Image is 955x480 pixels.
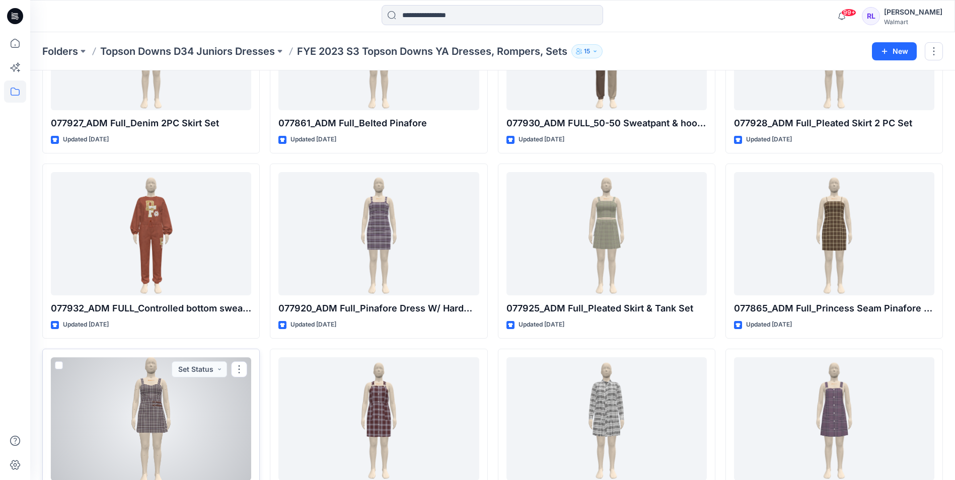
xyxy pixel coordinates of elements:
p: Updated [DATE] [63,319,109,330]
p: FYE 2023 S3 Topson Downs YA Dresses, Rompers, Sets [297,44,567,58]
p: Updated [DATE] [519,319,564,330]
p: 077927_ADM Full_Denim 2PC Skirt Set [51,116,251,130]
a: Topson Downs D34 Juniors Dresses [100,44,275,58]
p: 077930_ADM FULL_50-50 Sweatpant & hoodie set [506,116,707,130]
p: Updated [DATE] [746,319,792,330]
p: Updated [DATE] [290,134,336,145]
p: 077925_ADM Full_Pleated Skirt & Tank Set [506,301,707,315]
a: 077920_ADM Full_Pinafore Dress W/ Hardware [278,172,479,295]
a: 077925_ADM Full_Pleated Skirt & Tank Set [506,172,707,295]
p: 077928_ADM Full_Pleated Skirt 2 PC Set [734,116,934,130]
p: 077861_ADM Full_Belted Pinafore [278,116,479,130]
p: 077932_ADM FULL_Controlled bottom sweatpant set [51,301,251,315]
p: Updated [DATE] [519,134,564,145]
p: 15 [584,46,590,57]
p: Updated [DATE] [63,134,109,145]
p: 077865_ADM Full_Princess Seam Pinafore Dress [734,301,934,315]
div: RL [862,7,880,25]
p: Updated [DATE] [746,134,792,145]
div: [PERSON_NAME] [884,6,942,18]
a: Folders [42,44,78,58]
span: 99+ [841,9,856,17]
a: 077865_ADM Full_Princess Seam Pinafore Dress [734,172,934,295]
p: Updated [DATE] [290,319,336,330]
a: 077932_ADM FULL_Controlled bottom sweatpant set [51,172,251,295]
div: Walmart [884,18,942,26]
button: 15 [571,44,603,58]
button: New [872,42,917,60]
p: 077920_ADM Full_Pinafore Dress W/ Hardware [278,301,479,315]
